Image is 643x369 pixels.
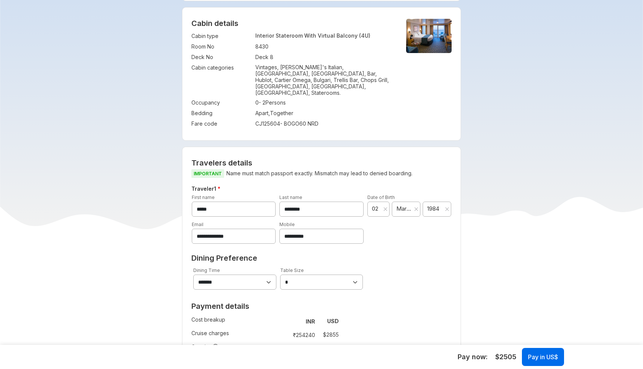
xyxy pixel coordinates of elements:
[414,205,419,213] button: Clear
[255,110,270,116] span: Apart ,
[255,52,394,62] td: Deck 8
[327,318,339,324] strong: USD
[458,352,488,361] h5: Pay now:
[191,118,252,129] td: Fare code
[287,330,318,340] td: ₹ 254240
[192,222,203,227] label: Email
[270,110,293,116] span: Together
[191,41,252,52] td: Room No
[414,207,419,211] svg: close
[318,343,339,354] td: $ 0
[255,32,394,39] p: Interior Stateroom With Virtual Balcony
[191,302,339,311] h2: Payment details
[191,314,283,328] td: Cost breakup
[279,222,295,227] label: Mobile
[190,184,453,193] h5: Traveler 1
[191,19,452,28] h4: Cabin details
[359,32,370,39] span: (4U)
[191,31,252,41] td: Cabin type
[191,52,252,62] td: Deck No
[283,328,287,342] td: :
[372,205,381,213] span: 02
[383,207,388,211] svg: close
[445,207,449,211] svg: close
[445,205,449,213] button: Clear
[283,342,287,355] td: :
[255,64,394,96] p: Vintages, [PERSON_NAME]'s Italian, [GEOGRAPHIC_DATA], [GEOGRAPHIC_DATA], Bar, Hublot, Cartier Ome...
[396,205,411,213] span: March
[252,41,255,52] td: :
[383,205,388,213] button: Clear
[191,343,219,351] span: Gratuity
[191,169,452,178] p: Name must match passport exactly. Mismatch may lead to denied boarding.
[193,267,220,273] label: Dining Time
[255,120,394,128] div: CJ125604 - BOGO60 NRD
[318,330,339,340] td: $ 2855
[252,62,255,97] td: :
[191,254,452,263] h2: Dining Preference
[252,31,255,41] td: :
[495,352,516,362] span: $ 2505
[367,194,395,200] label: Date of Birth
[192,194,215,200] label: First name
[191,108,252,118] td: Bedding
[283,314,287,328] td: :
[255,41,394,52] td: 8430
[287,343,318,354] td: ₹ 0
[252,97,255,108] td: :
[191,158,452,167] h2: Travelers details
[255,97,394,108] td: 0 - 2 Persons
[306,318,315,325] strong: INR
[427,205,442,213] span: 1984
[279,194,302,200] label: Last name
[252,108,255,118] td: :
[191,97,252,108] td: Occupancy
[252,52,255,62] td: :
[252,118,255,129] td: :
[191,169,224,178] span: IMPORTANT
[522,348,564,366] button: Pay in US$
[191,328,283,342] td: Cruise charges
[191,62,252,97] td: Cabin categories
[280,267,304,273] label: Table Size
